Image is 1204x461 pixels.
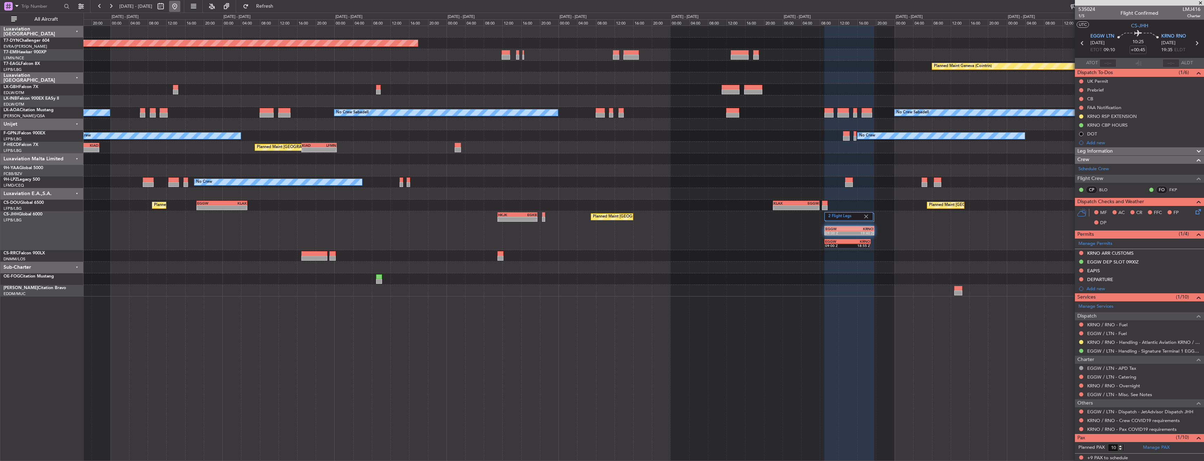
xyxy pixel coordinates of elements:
[1087,268,1100,274] div: EAPIS
[1154,209,1162,216] span: FFC
[4,96,17,101] span: LX-INB
[1136,209,1142,216] span: CR
[558,19,577,26] div: 00:00
[774,206,796,210] div: -
[895,19,913,26] div: 00:00
[260,19,279,26] div: 08:00
[988,19,1006,26] div: 20:00
[4,39,19,43] span: T7-DYN
[1087,78,1108,84] div: UK Permit
[319,143,336,147] div: LFMN
[1087,276,1113,282] div: DEPARTURE
[4,251,45,255] a: CS-RRCFalcon 900LX
[498,213,517,217] div: HKJK
[4,90,24,95] a: EDLW/DTM
[1086,186,1097,194] div: CP
[783,19,801,26] div: 00:00
[222,206,246,210] div: -
[857,19,876,26] div: 16:00
[334,19,353,26] div: 00:00
[969,19,988,26] div: 16:00
[4,131,45,135] a: F-GPNJFalcon 900EX
[4,201,44,205] a: CS-DOUGlobal 6500
[1086,286,1200,292] div: Add new
[4,55,24,61] a: LFMN/NCE
[4,143,19,147] span: F-HECD
[319,148,336,152] div: -
[577,19,596,26] div: 04:00
[1169,187,1185,193] a: FKP
[1087,122,1128,128] div: KRNO CBP HOURS
[1078,13,1095,19] span: 1/5
[465,19,484,26] div: 04:00
[727,19,745,26] div: 12:00
[633,19,652,26] div: 16:00
[1086,140,1200,146] div: Add new
[1087,426,1177,432] a: KRNO / RNO - Pax COVID19 requirements
[1087,87,1104,93] div: Prebrief
[1007,19,1025,26] div: 00:00
[1087,339,1200,345] a: KRNO / RNO - Handling - Atlantic Aviation KRNO / RNO
[4,148,22,153] a: LFPB/LBG
[297,19,316,26] div: 16:00
[1078,444,1105,451] label: Planned PAX
[4,143,38,147] a: F-HECDFalcon 7X
[1087,250,1133,256] div: KRNO ARR CUSTOMS
[689,19,708,26] div: 04:00
[1077,399,1093,407] span: Others
[1087,259,1139,265] div: EGGW DEP SLOT 0900Z
[250,4,280,9] span: Refresh
[4,62,40,66] a: T7-EAGLFalcon 8X
[1077,69,1113,77] span: Dispatch To-Dos
[154,200,265,211] div: Planned Maint [GEOGRAPHIC_DATA] ([GEOGRAPHIC_DATA])
[1077,175,1103,183] span: Flight Crew
[409,19,428,26] div: 16:00
[652,19,670,26] div: 20:00
[1087,392,1152,397] a: EGGW / LTN - Misc. See Notes
[1174,47,1185,54] span: ELDT
[796,206,818,210] div: -
[223,14,250,20] div: [DATE] - [DATE]
[4,171,22,176] a: FCBB/BZV
[1183,6,1200,13] span: LMJ416
[1087,374,1136,380] a: EGGW / LTN - Catering
[1090,47,1102,54] span: ETOT
[1090,40,1105,47] span: [DATE]
[913,19,932,26] div: 04:00
[1077,293,1096,301] span: Services
[353,19,372,26] div: 04:00
[111,19,129,26] div: 00:00
[934,61,992,72] div: Planned Maint Geneva (Cointrin)
[1176,434,1189,441] span: (1/10)
[828,214,863,220] label: 2 Flight Legs
[257,142,367,153] div: Planned Maint [GEOGRAPHIC_DATA] ([GEOGRAPHIC_DATA])
[1087,105,1121,111] div: FAA Notification
[4,67,22,72] a: LFPB/LBG
[1161,33,1186,40] span: KRNO RNO
[4,291,26,296] a: EDDM/MUC
[1099,59,1116,67] input: --:--
[222,201,246,205] div: KLAX
[848,239,870,243] div: KRNO
[4,166,19,170] span: 9H-YAA
[4,44,47,49] a: EVRA/[PERSON_NAME]
[4,85,19,89] span: LX-GBH
[4,96,59,101] a: LX-INBFalcon 900EX EASy II
[1087,96,1093,102] div: CB
[1099,187,1115,193] a: BLO
[859,131,875,141] div: No Crew
[1161,40,1176,47] span: [DATE]
[4,108,20,112] span: LX-AOA
[820,19,838,26] div: 08:00
[447,19,465,26] div: 00:00
[863,213,869,220] img: gray-close.svg
[502,19,521,26] div: 12:00
[18,17,74,22] span: All Aircraft
[148,19,166,26] div: 08:00
[4,256,25,262] a: DNMM/LOS
[4,212,19,216] span: CS-JHH
[8,14,76,25] button: All Aircraft
[241,19,260,26] div: 04:00
[1179,69,1189,76] span: (1/6)
[1181,60,1193,67] span: ALDT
